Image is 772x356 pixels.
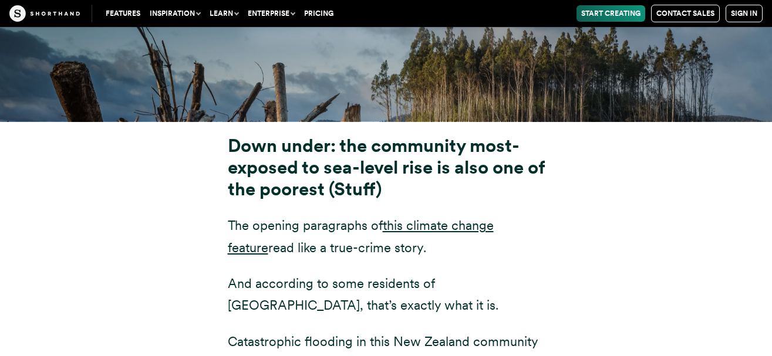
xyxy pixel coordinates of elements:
[228,135,545,200] strong: Down under: the community most-exposed to sea-level rise is also one of the poorest (Stuff)
[243,5,299,22] button: Enterprise
[726,5,763,22] a: Sign in
[228,273,545,317] p: And according to some residents of [GEOGRAPHIC_DATA], that’s exactly what it is.
[205,5,243,22] button: Learn
[228,215,545,259] p: The opening paragraphs of read like a true-crime story.
[228,218,494,255] a: this climate change feature
[101,5,145,22] a: Features
[651,5,720,22] a: Contact Sales
[145,5,205,22] button: Inspiration
[577,5,645,22] a: Start Creating
[174,22,598,43] h3: 9 powerful climate change stories
[299,5,338,22] a: Pricing
[9,5,80,22] img: The Craft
